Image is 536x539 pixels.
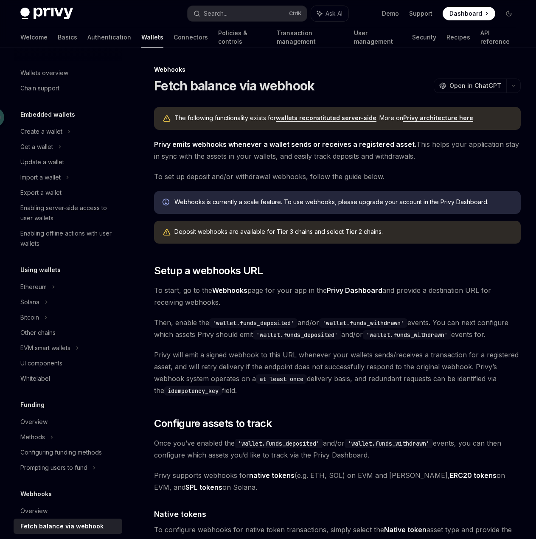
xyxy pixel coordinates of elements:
[382,9,399,18] a: Demo
[443,7,495,20] a: Dashboard
[311,6,348,21] button: Ask AI
[164,386,222,396] code: idempotency_key
[212,286,247,295] a: Webhooks
[384,525,427,534] strong: Native token
[154,437,521,461] span: Once you’ve enabled the and/or events, you can then configure which assets you’d like to track vi...
[174,198,512,206] span: Webhooks is currently a scale feature. To use webhooks, please upgrade your account in the Privy ...
[154,264,263,278] span: Setup a webhooks URL
[154,78,314,93] h1: Fetch balance via webhook
[154,469,521,493] span: Privy supports webhooks for (e.g. ETH, SOL) on EVM and [PERSON_NAME], on EVM, and on Solana.
[141,27,163,48] a: Wallets
[20,447,102,458] div: Configuring funding methods
[446,27,470,48] a: Recipes
[20,400,45,410] h5: Funding
[363,330,451,340] code: 'wallet.funds_withdrawn'
[163,115,171,123] svg: Warning
[449,81,501,90] span: Open in ChatGPT
[154,508,206,520] span: Native tokens
[20,432,45,442] div: Methods
[163,199,171,207] svg: Info
[345,439,433,448] code: 'wallet.funds_withdrawn'
[480,27,516,48] a: API reference
[14,200,122,226] a: Enabling server-side access to user wallets
[20,8,73,20] img: dark logo
[20,328,56,338] div: Other chains
[450,471,497,480] strong: ERC20 tokens
[20,506,48,516] div: Overview
[20,172,61,182] div: Import a wallet
[256,374,307,384] code: at least once
[154,284,521,308] span: To start, go to the page for your app in the and provide a destination URL for receiving webhooks.
[163,228,171,237] svg: Warning
[20,188,62,198] div: Export a wallet
[14,414,122,430] a: Overview
[14,154,122,170] a: Update a wallet
[20,297,39,307] div: Solana
[14,65,122,81] a: Wallets overview
[209,318,297,328] code: 'wallet.funds_deposited'
[188,6,306,21] button: Search...CtrlK
[253,330,341,340] code: 'wallet.funds_deposited'
[403,114,473,122] a: Privy architecture here
[154,65,521,74] div: Webhooks
[14,371,122,386] a: Whitelabel
[20,68,68,78] div: Wallets overview
[20,343,70,353] div: EVM smart wallets
[277,27,344,48] a: Transaction management
[20,521,104,531] div: Fetch balance via webhook
[327,286,382,295] a: Privy Dashboard
[14,503,122,519] a: Overview
[326,9,342,18] span: Ask AI
[20,265,61,275] h5: Using wallets
[354,27,401,48] a: User management
[319,318,407,328] code: 'wallet.funds_withdrawn'
[20,282,47,292] div: Ethereum
[14,445,122,460] a: Configuring funding methods
[14,226,122,251] a: Enabling offline actions with user wallets
[289,10,302,17] span: Ctrl K
[412,27,436,48] a: Security
[20,312,39,323] div: Bitcoin
[20,27,48,48] a: Welcome
[20,228,117,249] div: Enabling offline actions with user wallets
[14,519,122,534] a: Fetch balance via webhook
[20,126,62,137] div: Create a wallet
[154,171,521,182] span: To set up deposit and/or withdrawal webhooks, follow the guide below.
[212,286,247,295] strong: Webhooks
[434,79,506,93] button: Open in ChatGPT
[14,325,122,340] a: Other chains
[174,27,208,48] a: Connectors
[409,9,432,18] a: Support
[58,27,77,48] a: Basics
[174,114,512,122] span: The following functionality exists for . More on
[218,27,267,48] a: Policies & controls
[154,349,521,396] span: Privy will emit a signed webhook to this URL whenever your wallets sends/receives a transaction f...
[20,203,117,223] div: Enabling server-side access to user wallets
[14,356,122,371] a: UI components
[502,7,516,20] button: Toggle dark mode
[235,439,323,448] code: 'wallet.funds_deposited'
[20,417,48,427] div: Overview
[154,317,521,340] span: Then, enable the and/or events. You can next configure which assets Privy should emit and/or even...
[20,83,59,93] div: Chain support
[154,140,416,149] strong: Privy emits webhooks whenever a wallet sends or receives a registered asset.
[14,81,122,96] a: Chain support
[249,471,295,480] strong: native tokens
[154,417,272,430] span: Configure assets to track
[174,227,512,237] div: Deposit webhooks are available for Tier 3 chains and select Tier 2 chains.
[20,358,62,368] div: UI components
[20,109,75,120] h5: Embedded wallets
[20,489,52,499] h5: Webhooks
[276,114,376,122] a: wallets reconstituted server-side
[185,483,222,491] strong: SPL tokens
[20,373,50,384] div: Whitelabel
[154,138,521,162] span: This helps your application stay in sync with the assets in your wallets, and easily track deposi...
[449,9,482,18] span: Dashboard
[87,27,131,48] a: Authentication
[20,463,87,473] div: Prompting users to fund
[20,142,53,152] div: Get a wallet
[14,185,122,200] a: Export a wallet
[204,8,227,19] div: Search...
[20,157,64,167] div: Update a wallet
